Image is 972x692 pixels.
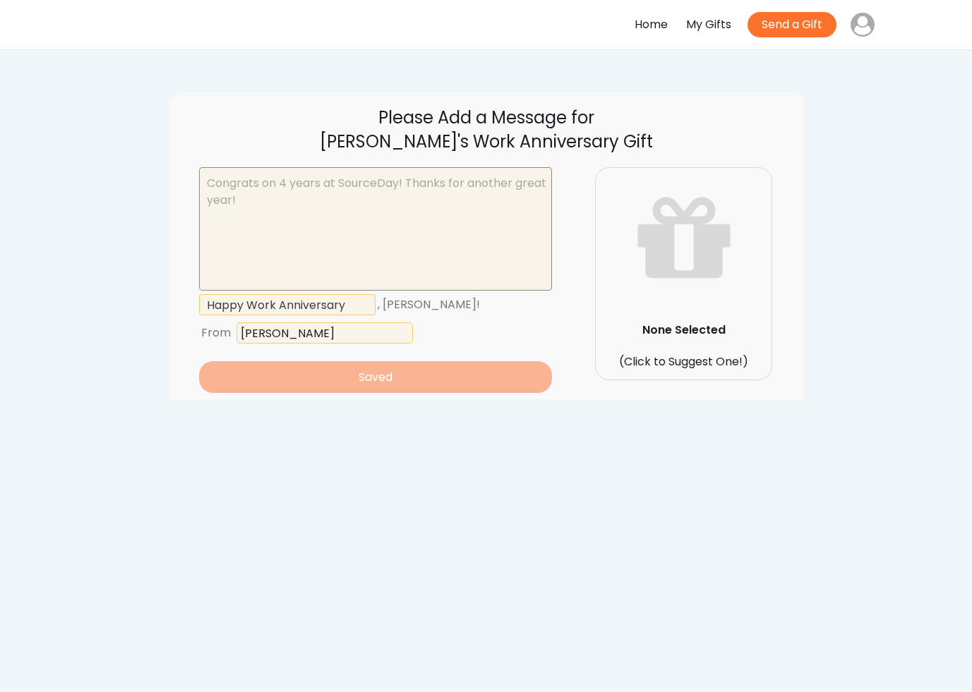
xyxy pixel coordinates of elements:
[199,361,552,393] button: Saved
[748,12,836,37] button: Send a Gift
[97,13,168,37] img: yH5BAEAAAAALAAAAAABAAEAAAIBRAA7
[598,322,770,339] div: None Selected
[598,353,770,370] div: (Click to Suggest One!)
[201,323,231,344] div: From
[686,15,731,35] div: My Gifts
[199,294,376,315] input: Type here...
[197,130,776,154] div: [PERSON_NAME]'s Work Anniversary Gift
[635,15,668,35] div: Home
[378,295,529,315] div: , [PERSON_NAME]!
[197,106,776,130] div: Please Add a Message for
[236,322,413,344] input: Type here...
